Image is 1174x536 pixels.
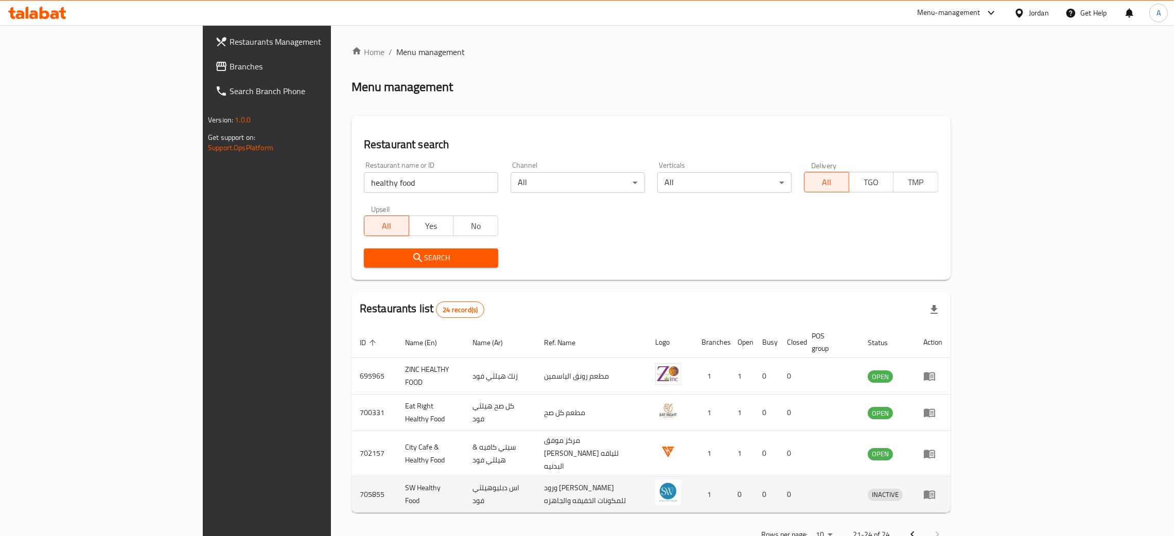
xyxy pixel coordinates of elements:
[235,113,251,127] span: 1.0.0
[754,395,779,431] td: 0
[693,327,729,358] th: Branches
[868,448,893,460] span: OPEN
[536,395,647,431] td: مطعم كل صح
[413,219,450,234] span: Yes
[371,205,390,212] label: Upsell
[536,358,647,395] td: مطعم رونق الياسمين
[207,79,399,103] a: Search Branch Phone
[729,358,754,395] td: 1
[655,398,681,423] img: Eat Right Healthy Food
[230,60,391,73] span: Branches
[657,172,792,193] div: All
[923,406,942,419] div: Menu
[754,358,779,395] td: 0
[364,137,938,152] h2: Restaurant search
[208,113,233,127] span: Version:
[464,358,536,395] td: زنك هيلثي فود
[1029,7,1049,19] div: Jordan
[729,431,754,476] td: 1
[544,336,589,349] span: Ref. Name
[754,327,779,358] th: Busy
[352,46,951,58] nav: breadcrumb
[647,327,693,358] th: Logo
[397,358,465,395] td: ZINC HEALTHY FOOD
[693,358,729,395] td: 1
[809,175,845,190] span: All
[868,407,893,419] span: OPEN
[923,370,942,382] div: Menu
[915,327,951,358] th: Action
[397,395,465,431] td: Eat Right Healthy Food
[230,35,391,48] span: Restaurants Management
[536,431,647,476] td: مركز موفق [PERSON_NAME] للياقه البدنيه
[779,476,803,513] td: 0
[352,79,453,95] h2: Menu management
[754,476,779,513] td: 0
[511,172,645,193] div: All
[868,407,893,419] div: OPEN
[693,431,729,476] td: 1
[464,395,536,431] td: كل صح هيلثي فود
[364,248,498,267] button: Search
[655,439,681,464] img: City Cafe & Healthy Food
[779,395,803,431] td: 0
[868,336,901,349] span: Status
[729,395,754,431] td: 1
[464,431,536,476] td: سيتي كافيه & هيلثي فود
[405,336,450,349] span: Name (En)
[693,395,729,431] td: 1
[364,172,498,193] input: Search for restaurant name or ID..
[804,172,849,192] button: All
[409,216,454,236] button: Yes
[893,172,938,192] button: TMP
[655,361,681,387] img: ZINC HEALTHY FOOD
[472,336,516,349] span: Name (Ar)
[849,172,894,192] button: TGO
[923,448,942,460] div: Menu
[364,216,409,236] button: All
[868,489,903,501] span: INACTIVE
[208,131,255,144] span: Get support on:
[369,219,405,234] span: All
[207,54,399,79] a: Branches
[693,476,729,513] td: 1
[655,479,681,505] img: SW Healthy Food
[811,162,837,169] label: Delivery
[779,327,803,358] th: Closed
[922,297,947,322] div: Export file
[536,476,647,513] td: ورود [PERSON_NAME] للمكونات الخفيفه والجاهزه
[230,85,391,97] span: Search Branch Phone
[868,371,893,383] span: OPEN
[436,301,484,318] div: Total records count
[1157,7,1161,19] span: A
[453,216,498,236] button: No
[729,327,754,358] th: Open
[779,358,803,395] td: 0
[458,219,494,234] span: No
[372,252,490,264] span: Search
[360,301,484,318] h2: Restaurants list
[208,141,273,154] a: Support.OpsPlatform
[207,29,399,54] a: Restaurants Management
[779,431,803,476] td: 0
[352,327,951,513] table: enhanced table
[853,175,890,190] span: TGO
[917,7,980,19] div: Menu-management
[464,476,536,513] td: اس دبليوهيلثي فود
[812,330,847,354] span: POS group
[868,448,893,460] div: OPEN
[436,305,484,315] span: 24 record(s)
[360,336,379,349] span: ID
[754,431,779,476] td: 0
[898,175,934,190] span: TMP
[396,46,465,58] span: Menu management
[397,431,465,476] td: City Cafe & Healthy Food
[729,476,754,513] td: 0
[397,476,465,513] td: SW Healthy Food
